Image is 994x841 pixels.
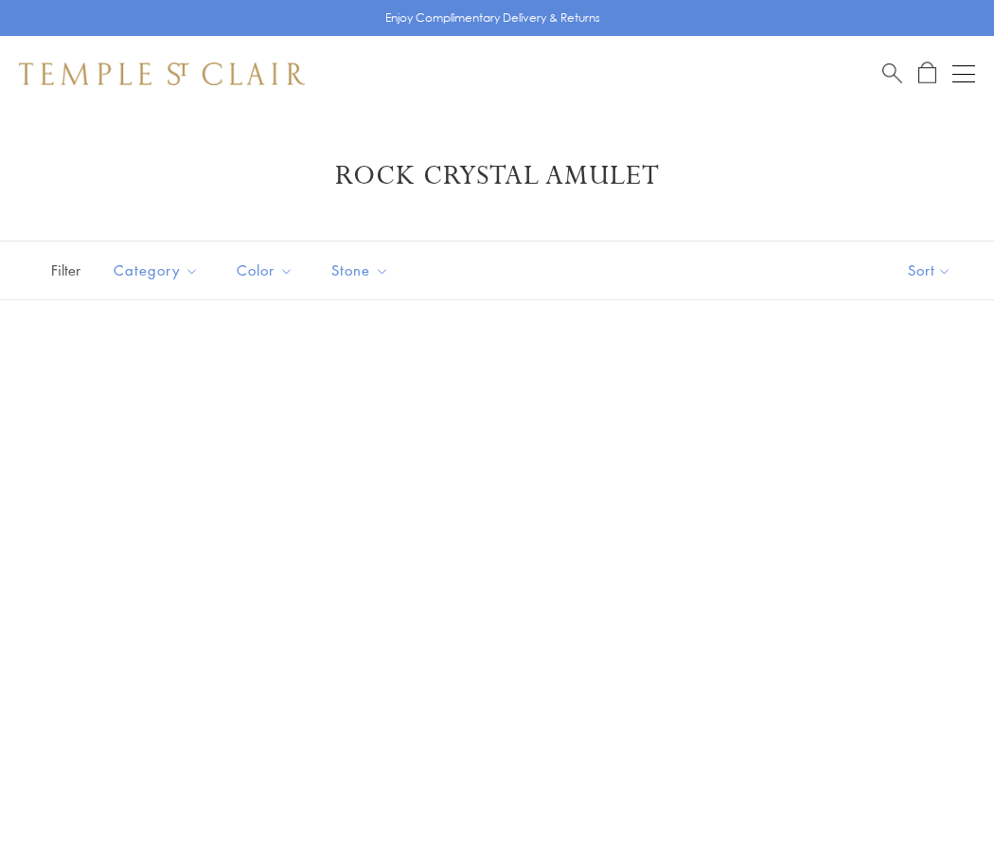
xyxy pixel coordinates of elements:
[918,62,936,85] a: Open Shopping Bag
[227,259,308,282] span: Color
[19,63,305,85] img: Temple St. Clair
[317,249,403,292] button: Stone
[99,249,213,292] button: Category
[322,259,403,282] span: Stone
[952,63,975,85] button: Open navigation
[222,249,308,292] button: Color
[104,259,213,282] span: Category
[865,242,994,299] button: Show sort by
[385,9,600,27] p: Enjoy Complimentary Delivery & Returns
[47,159,947,193] h1: Rock Crystal Amulet
[882,62,902,85] a: Search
